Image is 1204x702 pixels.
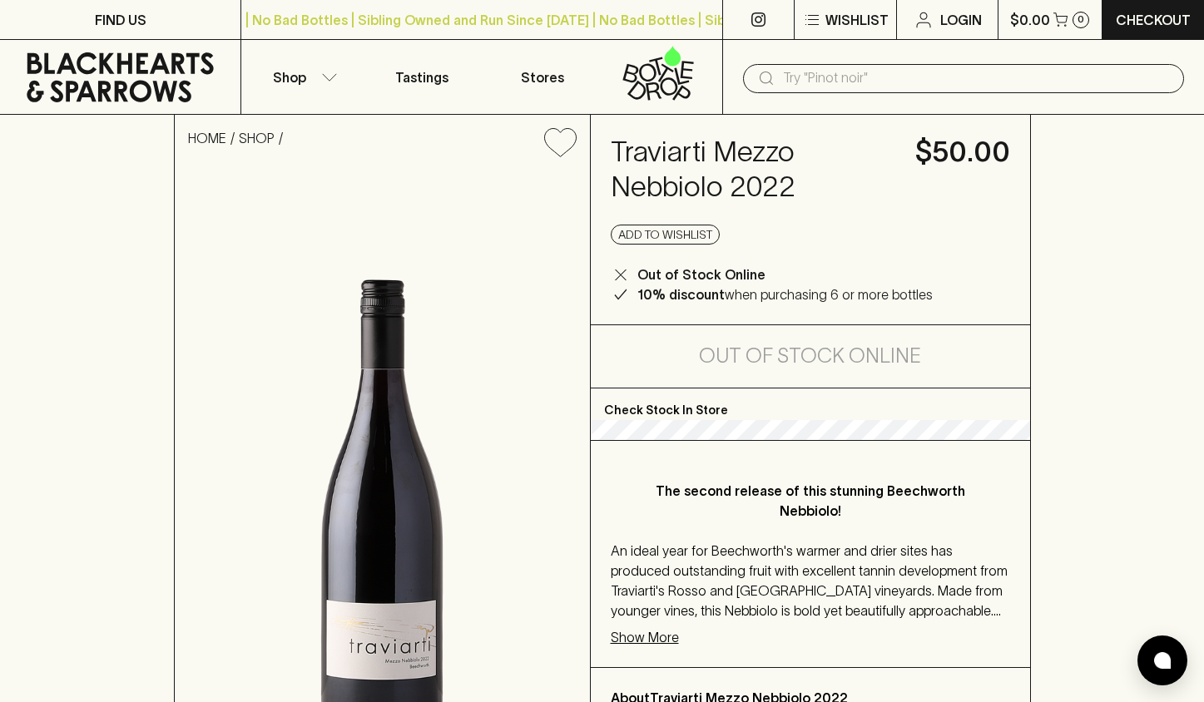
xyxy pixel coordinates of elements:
[637,284,933,304] p: when purchasing 6 or more bottles
[644,481,977,521] p: The second release of this stunning Beechworth Nebbiolo!
[940,10,982,30] p: Login
[239,131,275,146] a: SHOP
[1078,15,1084,24] p: 0
[783,65,1171,91] input: Try "Pinot noir"
[521,67,564,87] p: Stores
[188,131,226,146] a: HOME
[482,40,602,114] a: Stores
[611,543,1008,658] span: An ideal year for Beechworth's warmer and drier sites has produced outstanding fruit with excelle...
[1010,10,1050,30] p: $0.00
[241,40,361,114] button: Shop
[362,40,482,114] a: Tastings
[395,67,448,87] p: Tastings
[637,287,725,302] b: 10% discount
[273,67,306,87] p: Shop
[611,135,895,205] h4: Traviarti Mezzo Nebbiolo 2022
[915,135,1010,170] h4: $50.00
[699,343,921,369] h5: Out of Stock Online
[1154,652,1171,669] img: bubble-icon
[1116,10,1191,30] p: Checkout
[95,10,146,30] p: FIND US
[611,627,679,647] p: Show More
[591,388,1030,420] p: Check Stock In Store
[825,10,889,30] p: Wishlist
[637,264,766,284] p: Out of Stock Online
[611,225,720,245] button: Add to wishlist
[538,121,583,164] button: Add to wishlist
